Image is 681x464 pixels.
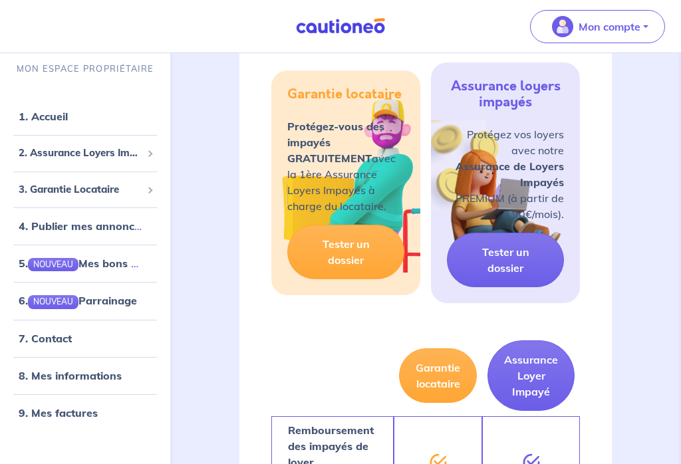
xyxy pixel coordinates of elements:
[19,181,142,197] span: 3. Garantie Locataire
[447,126,564,222] p: Protégez vos loyers avec notre PREMIUM (à partir de 9,90€/mois).
[19,110,68,123] a: 1. Accueil
[5,324,165,351] div: 7. Contact
[579,19,640,35] p: Mon compte
[5,287,165,314] div: 6.NOUVEAUParrainage
[5,213,165,239] div: 4. Publier mes annonces
[5,399,165,425] div: 9. Mes factures
[447,233,564,287] a: Tester un dossier
[5,250,165,277] div: 5.NOUVEAUMes bons plans
[19,219,146,233] a: 4. Publier mes annonces
[287,118,404,214] p: avec la 1ère Assurance Loyers Impayés à charge du locataire.
[19,294,137,307] a: 6.NOUVEAUParrainage
[19,331,72,344] a: 7. Contact
[19,406,98,419] a: 9. Mes factures
[5,362,165,388] div: 8. Mes informations
[287,225,404,279] a: Tester un dossier
[5,140,165,166] div: 2. Assurance Loyers Impayés
[399,348,477,403] button: Garantie locataire
[19,146,142,161] span: 2. Assurance Loyers Impayés
[5,176,165,202] div: 3. Garantie Locataire
[287,120,384,165] strong: Protégez-vous des impayés GRATUITEMENT
[17,62,154,75] p: MON ESPACE PROPRIÉTAIRE
[552,16,573,37] img: illu_account_valid_menu.svg
[19,368,122,382] a: 8. Mes informations
[487,340,575,411] button: Assurance Loyer Impayé
[456,160,564,189] strong: Assurance de Loyers Impayés
[19,257,159,270] a: 5.NOUVEAUMes bons plans
[291,18,390,35] img: Cautioneo
[530,10,665,43] button: illu_account_valid_menu.svgMon compte
[5,103,165,130] div: 1. Accueil
[447,78,564,110] h5: Assurance loyers impayés
[287,86,402,102] h5: Garantie locataire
